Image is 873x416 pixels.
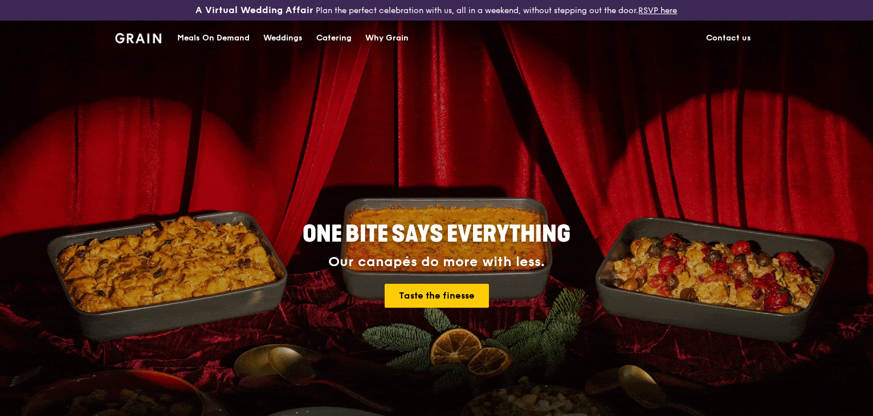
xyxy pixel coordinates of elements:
a: GrainGrain [115,20,161,54]
a: Weddings [256,21,309,55]
a: Contact us [699,21,758,55]
div: Meals On Demand [177,21,250,55]
div: Weddings [263,21,303,55]
a: Taste the finesse [385,284,489,308]
div: Why Grain [365,21,409,55]
div: Catering [316,21,352,55]
h3: A Virtual Wedding Affair [195,5,313,16]
a: Why Grain [358,21,415,55]
a: Catering [309,21,358,55]
div: Plan the perfect celebration with us, all in a weekend, without stepping out the door. [145,5,727,16]
span: ONE BITE SAYS EVERYTHING [303,221,570,248]
div: Our canapés do more with less. [231,254,642,270]
a: RSVP here [638,6,677,15]
img: Grain [115,33,161,43]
